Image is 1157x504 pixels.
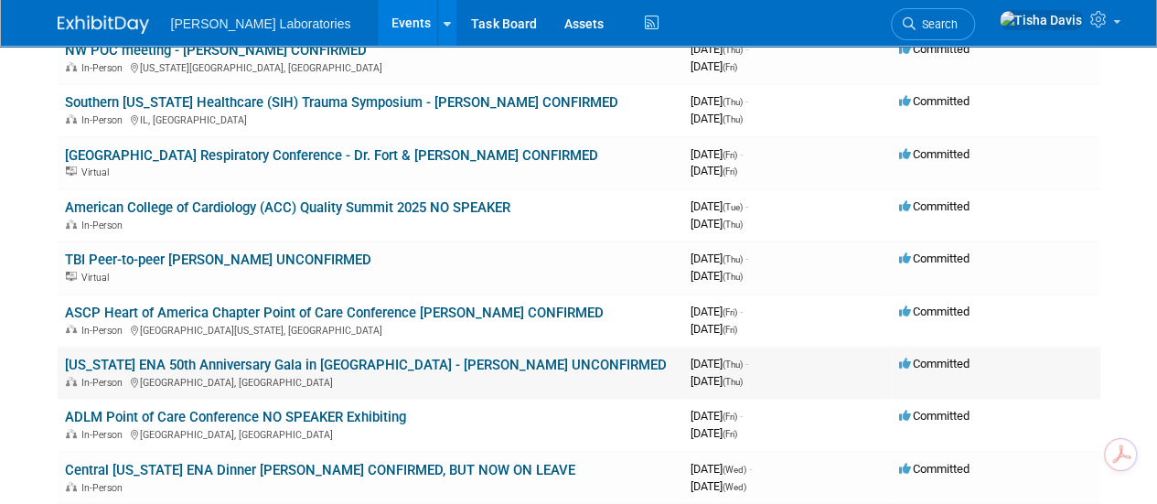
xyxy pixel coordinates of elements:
img: In-Person Event [66,114,77,123]
span: - [745,199,748,213]
span: - [745,357,748,370]
img: Virtual Event [66,272,77,281]
span: In-Person [81,377,128,389]
span: [DATE] [691,269,743,283]
span: Search [916,17,958,31]
span: - [745,42,748,56]
span: [DATE] [691,322,737,336]
span: In-Person [81,429,128,441]
span: [DATE] [691,305,743,318]
a: TBI Peer-to-peer [PERSON_NAME] UNCONFIRMED [65,252,371,268]
span: Committed [899,409,970,423]
span: (Thu) [723,377,743,387]
a: [US_STATE] ENA 50th Anniversary Gala in [GEOGRAPHIC_DATA] - [PERSON_NAME] UNCONFIRMED [65,357,667,373]
span: Committed [899,252,970,265]
span: (Fri) [723,412,737,422]
span: [DATE] [691,462,752,476]
span: - [745,94,748,108]
span: - [740,147,743,161]
span: [PERSON_NAME] Laboratories [171,16,351,31]
span: In-Person [81,325,128,337]
span: [DATE] [691,199,748,213]
a: Southern [US_STATE] Healthcare (SIH) Trauma Symposium - [PERSON_NAME] CONFIRMED [65,94,618,111]
span: [DATE] [691,252,748,265]
img: In-Person Event [66,429,77,438]
span: Virtual [81,166,114,178]
span: (Wed) [723,482,746,492]
span: (Thu) [723,97,743,107]
span: Committed [899,94,970,108]
a: ADLM Point of Care Conference NO SPEAKER Exhibiting [65,409,406,425]
span: (Thu) [723,359,743,370]
span: [DATE] [691,94,748,108]
span: In-Person [81,114,128,126]
span: Virtual [81,272,114,284]
span: [DATE] [691,374,743,388]
span: (Fri) [723,307,737,317]
span: Committed [899,462,970,476]
img: In-Person Event [66,325,77,334]
img: In-Person Event [66,482,77,491]
span: In-Person [81,62,128,74]
span: (Fri) [723,62,737,72]
span: (Thu) [723,272,743,282]
span: - [749,462,752,476]
img: Virtual Event [66,166,77,176]
img: In-Person Event [66,377,77,386]
span: (Fri) [723,325,737,335]
img: ExhibitDay [58,16,149,34]
a: ASCP Heart of America Chapter Point of Care Conference [PERSON_NAME] CONFIRMED [65,305,604,321]
span: [DATE] [691,357,748,370]
span: [DATE] [691,112,743,125]
span: Committed [899,357,970,370]
a: American College of Cardiology (ACC) Quality Summit 2025 NO SPEAKER [65,199,510,216]
span: [DATE] [691,59,737,73]
span: Committed [899,305,970,318]
span: (Thu) [723,114,743,124]
span: (Tue) [723,202,743,212]
div: [GEOGRAPHIC_DATA][US_STATE], [GEOGRAPHIC_DATA] [65,322,676,337]
a: Central [US_STATE] ENA Dinner [PERSON_NAME] CONFIRMED, BUT NOW ON LEAVE [65,462,575,478]
a: [GEOGRAPHIC_DATA] Respiratory Conference - Dr. Fort & [PERSON_NAME] CONFIRMED [65,147,598,164]
span: [DATE] [691,409,743,423]
span: - [740,305,743,318]
a: NW POC meeting - [PERSON_NAME] CONFIRMED [65,42,367,59]
span: (Thu) [723,45,743,55]
div: [US_STATE][GEOGRAPHIC_DATA], [GEOGRAPHIC_DATA] [65,59,676,74]
span: In-Person [81,220,128,231]
span: [DATE] [691,147,743,161]
span: - [745,252,748,265]
span: Committed [899,199,970,213]
span: Committed [899,147,970,161]
img: In-Person Event [66,62,77,71]
span: In-Person [81,482,128,494]
img: In-Person Event [66,220,77,229]
div: [GEOGRAPHIC_DATA], [GEOGRAPHIC_DATA] [65,374,676,389]
span: [DATE] [691,217,743,231]
span: [DATE] [691,164,737,177]
span: [DATE] [691,42,748,56]
span: [DATE] [691,426,737,440]
span: (Fri) [723,150,737,160]
div: IL, [GEOGRAPHIC_DATA] [65,112,676,126]
span: Committed [899,42,970,56]
span: (Fri) [723,429,737,439]
div: [GEOGRAPHIC_DATA], [GEOGRAPHIC_DATA] [65,426,676,441]
span: (Wed) [723,465,746,475]
a: Search [891,8,975,40]
span: (Thu) [723,254,743,264]
span: [DATE] [691,479,746,493]
span: - [740,409,743,423]
span: (Thu) [723,220,743,230]
span: (Fri) [723,166,737,177]
img: Tisha Davis [999,10,1083,30]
